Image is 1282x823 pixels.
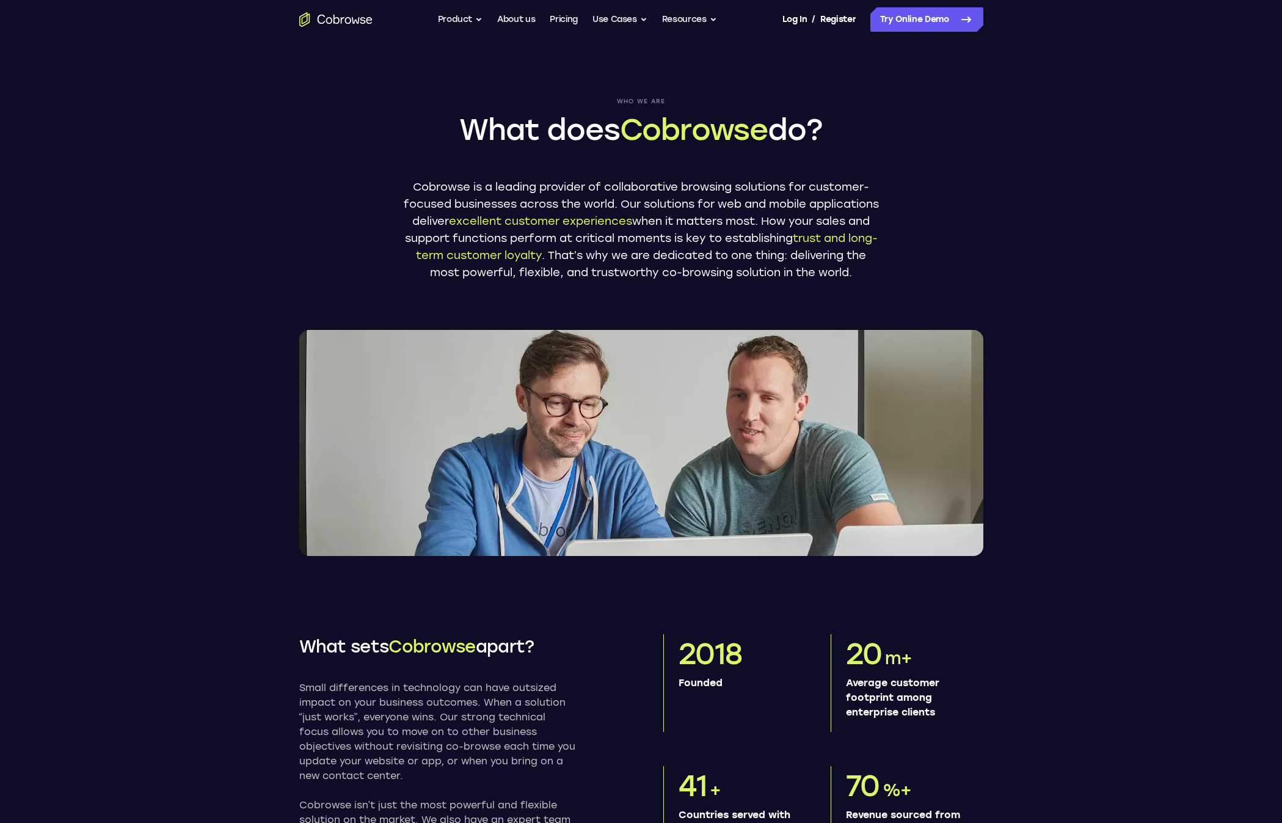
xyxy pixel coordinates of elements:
span: Cobrowse [620,112,768,147]
a: Try Online Demo [870,7,983,32]
p: Founded [679,676,806,690]
span: 2018 [679,636,742,671]
a: Register [820,7,856,32]
p: Small differences in technology can have outsized impact on your business outcomes. When a soluti... [299,681,575,783]
button: Resources [662,7,717,32]
span: m+ [885,648,912,668]
span: 70 [846,768,880,803]
button: Use Cases [592,7,647,32]
a: Pricing [550,7,578,32]
span: Who we are [403,98,880,105]
a: Log In [782,7,807,32]
span: / [812,12,815,27]
span: 41 [679,768,707,803]
span: + [710,780,721,800]
button: Product [438,7,483,32]
span: %+ [883,780,912,800]
a: Go to the home page [299,12,373,27]
a: About us [497,7,535,32]
h2: What sets apart? [299,634,575,659]
img: Two Cobrowse software developers, João and Ross, working on their computers [299,330,983,556]
span: Cobrowse [388,636,475,657]
span: excellent customer experiences [449,214,632,228]
p: Cobrowse is a leading provider of collaborative browsing solutions for customer-focused businesse... [403,178,880,281]
p: Average customer footprint among enterprise clients [846,676,974,720]
h1: What does do? [403,110,880,149]
span: 20 [846,636,883,671]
